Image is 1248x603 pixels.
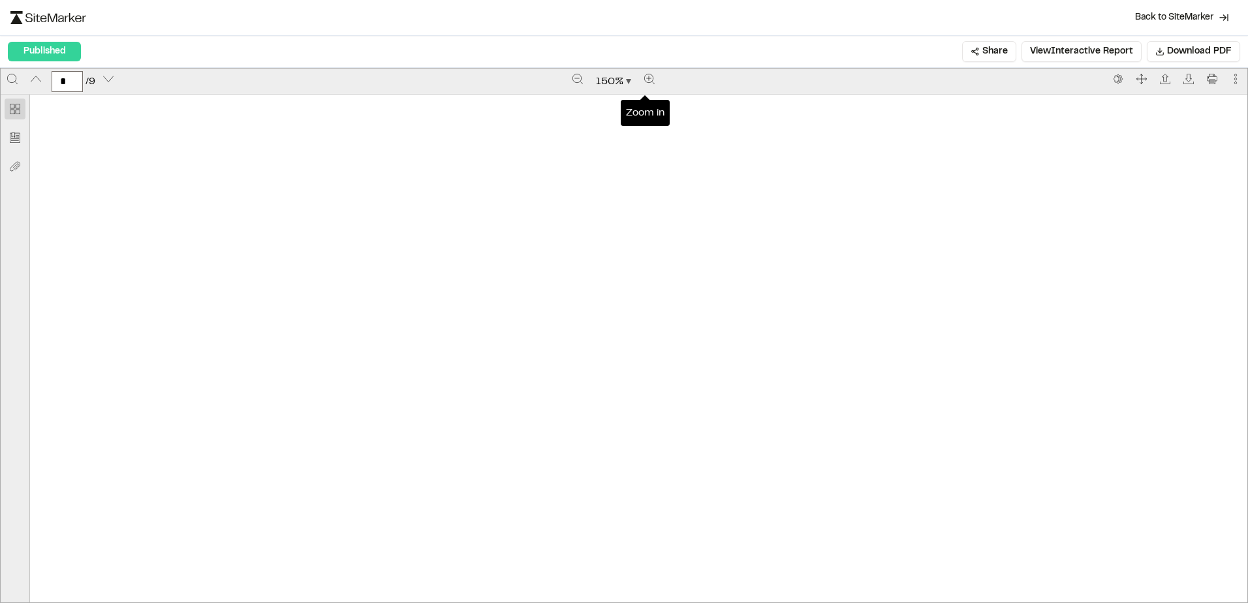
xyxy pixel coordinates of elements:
[1202,69,1223,89] button: Print
[1155,69,1176,89] button: Open file
[25,69,46,89] button: Previous page
[8,42,81,61] div: Published
[1135,11,1213,24] span: Back to SiteMarker
[2,69,23,89] button: Search
[567,69,588,89] button: Zoom out
[639,69,660,89] button: Zoom in
[962,41,1016,62] button: Share
[1127,5,1238,30] a: Back to SiteMarker
[596,74,623,89] span: 150 %
[1167,44,1232,59] span: Download PDF
[1147,41,1240,62] button: Download PDF
[1108,69,1129,89] button: Switch to the dark theme
[5,99,25,119] button: Thumbnail
[98,69,119,89] button: Next page
[10,11,86,24] img: logo-black-rebrand.svg
[5,127,25,148] button: Bookmark
[621,100,670,126] div: Zoom in
[1131,69,1152,89] button: Full screen
[1178,69,1199,89] button: Download
[1022,41,1142,62] button: ViewInteractive Report
[86,74,95,89] span: / 9
[1225,69,1246,89] button: More actions
[5,156,25,177] button: Attachment
[52,71,83,92] input: Enter a page number
[591,71,636,92] button: Zoom document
